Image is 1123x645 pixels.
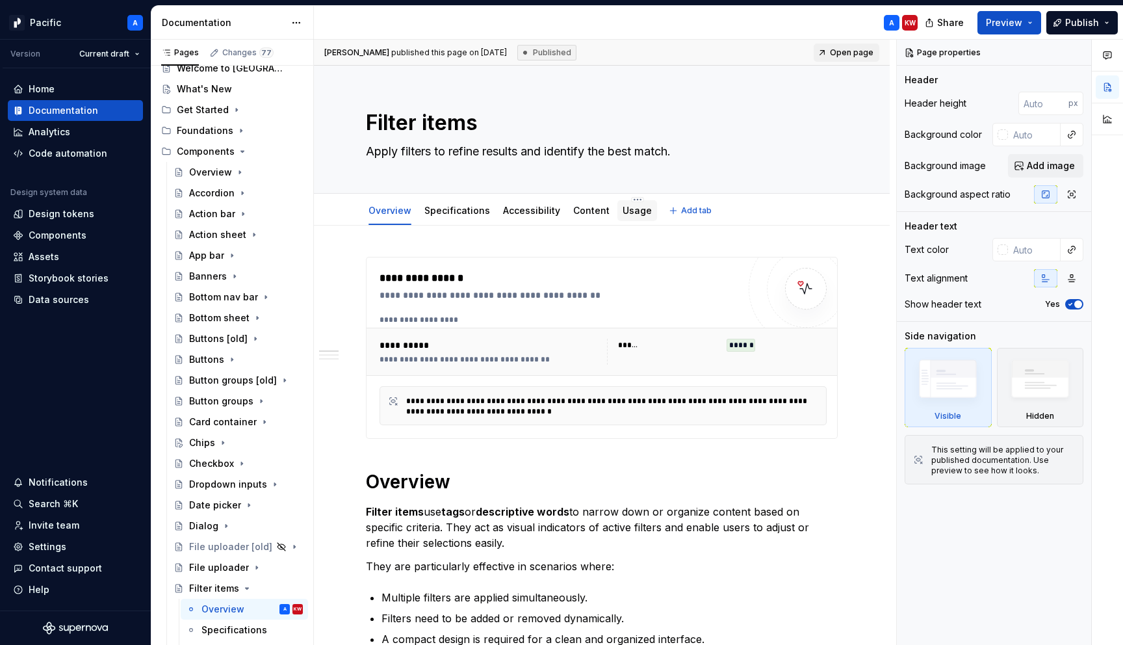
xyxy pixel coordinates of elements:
div: Text color [905,243,949,256]
div: Bottom nav bar [189,291,258,304]
svg: Supernova Logo [43,622,108,635]
div: Content [568,196,615,224]
div: Documentation [162,16,285,29]
div: Side navigation [905,330,976,343]
a: App bar [168,245,308,266]
div: Analytics [29,125,70,138]
div: File uploader [189,561,249,574]
a: Specifications [424,205,490,216]
strong: descriptive words [476,505,569,518]
div: Header height [905,97,966,110]
a: Invite team [8,515,143,536]
a: File uploader [old] [168,536,308,557]
span: Publish [1065,16,1099,29]
div: Header [905,73,938,86]
div: Overview [363,196,417,224]
div: Components [29,229,86,242]
div: Pacific [30,16,61,29]
p: Multiple filters are applied simultaneously. [381,590,838,605]
a: Documentation [8,100,143,121]
div: Design system data [10,187,87,198]
div: Date picker [189,499,241,512]
div: Bottom sheet [189,311,250,324]
img: 8d0dbd7b-a897-4c39-8ca0-62fbda938e11.png [9,15,25,31]
span: Preview [986,16,1022,29]
a: Overview [168,162,308,183]
button: Publish [1046,11,1118,34]
div: Get Started [177,103,229,116]
div: Dropdown inputs [189,478,267,491]
a: Code automation [8,143,143,164]
a: Bottom nav bar [168,287,308,308]
a: Buttons [old] [168,328,308,349]
a: Open page [814,44,879,62]
a: Assets [8,246,143,267]
div: File uploader [old] [189,540,272,553]
span: Current draft [79,49,129,59]
a: Usage [623,205,652,216]
span: Share [937,16,964,29]
input: Auto [1008,123,1061,146]
div: App bar [189,249,224,262]
a: Specifications [181,620,308,640]
div: Header text [905,220,957,233]
h1: Overview [366,470,838,494]
button: Notifications [8,472,143,493]
div: This setting will be applied to your published documentation. Use preview to see how it looks. [931,445,1075,476]
a: Content [573,205,610,216]
button: Add tab [665,202,717,220]
div: Background image [905,159,986,172]
span: published this page on [DATE] [324,47,507,58]
div: KW [294,603,302,616]
div: Foundations [177,124,233,137]
a: Welcome to [GEOGRAPHIC_DATA] [156,58,308,79]
span: Open page [830,47,873,58]
textarea: Apply filters to refine results and identify the best match. [363,141,835,162]
div: What's New [177,83,232,96]
div: Banners [189,270,227,283]
a: Action sheet [168,224,308,245]
a: Dialog [168,516,308,536]
a: Dropdown inputs [168,474,308,495]
div: Welcome to [GEOGRAPHIC_DATA] [177,62,284,75]
button: Current draft [73,45,146,63]
button: Search ⌘K [8,494,143,514]
div: Buttons [old] [189,332,248,345]
div: Accordion [189,187,235,200]
div: Usage [617,196,657,224]
div: Buttons [189,353,224,366]
button: Help [8,579,143,600]
div: Specifications [201,624,267,637]
a: Chips [168,432,308,453]
strong: Filter items [366,505,424,518]
div: Search ⌘K [29,497,78,510]
div: Button groups [old] [189,374,277,387]
a: Banners [168,266,308,287]
div: A [889,18,894,28]
div: Accessibility [498,196,565,224]
a: Accessibility [503,205,560,216]
div: Storybook stories [29,272,109,285]
div: Text alignment [905,272,968,285]
div: Get Started [156,99,308,120]
input: Auto [1008,238,1061,261]
div: Pages [161,47,199,58]
div: Design tokens [29,207,94,220]
span: [PERSON_NAME] [324,47,389,57]
div: Notifications [29,476,88,489]
span: Add image [1027,159,1075,172]
a: OverviewAKW [181,599,308,620]
div: Foundations [156,120,308,141]
div: Specifications [419,196,495,224]
div: Card container [189,415,257,428]
div: Home [29,83,55,96]
div: KW [905,18,916,28]
p: use or to narrow down or organize content based on specific criteria. They act as visual indicato... [366,504,838,551]
a: Accordion [168,183,308,204]
a: Home [8,79,143,99]
a: Components [8,225,143,246]
div: Assets [29,250,59,263]
div: Overview [201,603,244,616]
button: Share [918,11,972,34]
